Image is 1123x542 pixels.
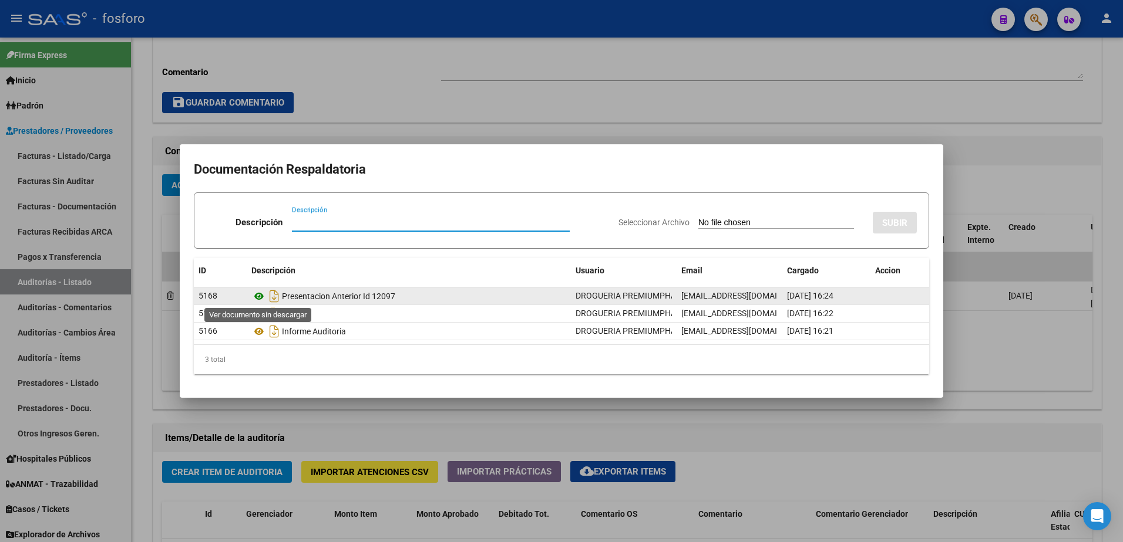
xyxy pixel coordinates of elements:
[787,291,833,300] span: [DATE] 16:24
[199,266,206,275] span: ID
[787,266,819,275] span: Cargado
[194,258,247,283] datatable-header-cell: ID
[251,304,566,323] div: Receta
[267,287,282,306] i: Descargar documento
[199,309,217,318] span: 5167
[576,266,604,275] span: Usuario
[247,258,571,283] datatable-header-cell: Descripción
[236,216,283,229] p: Descripción
[576,291,717,300] span: DROGUERIA PREMIUMPHARMA SRL. -
[194,345,929,374] div: 3 total
[576,326,717,336] span: DROGUERIA PREMIUMPHARMA SRL. -
[882,218,907,228] span: SUBIR
[194,158,929,181] h2: Documentación Respaldatoria
[267,304,282,323] i: Descargar documento
[199,326,217,336] span: 5166
[681,309,812,318] span: [EMAIL_ADDRESS][DOMAIN_NAME]
[576,309,717,318] span: DROGUERIA PREMIUMPHARMA SRL. -
[787,326,833,336] span: [DATE] 16:21
[677,258,782,283] datatable-header-cell: Email
[681,291,812,300] span: [EMAIL_ADDRESS][DOMAIN_NAME]
[571,258,677,283] datatable-header-cell: Usuario
[681,326,812,336] span: [EMAIL_ADDRESS][DOMAIN_NAME]
[681,266,702,275] span: Email
[199,291,217,300] span: 5168
[251,322,566,341] div: Informe Auditoria
[251,266,295,275] span: Descripción
[251,287,566,306] div: Presentacion Anterior Id 12097
[782,258,870,283] datatable-header-cell: Cargado
[1083,502,1111,530] div: Open Intercom Messenger
[267,322,282,341] i: Descargar documento
[787,309,833,318] span: [DATE] 16:22
[618,218,690,227] span: Seleccionar Archivo
[870,258,929,283] datatable-header-cell: Accion
[875,266,900,275] span: Accion
[873,212,917,233] button: SUBIR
